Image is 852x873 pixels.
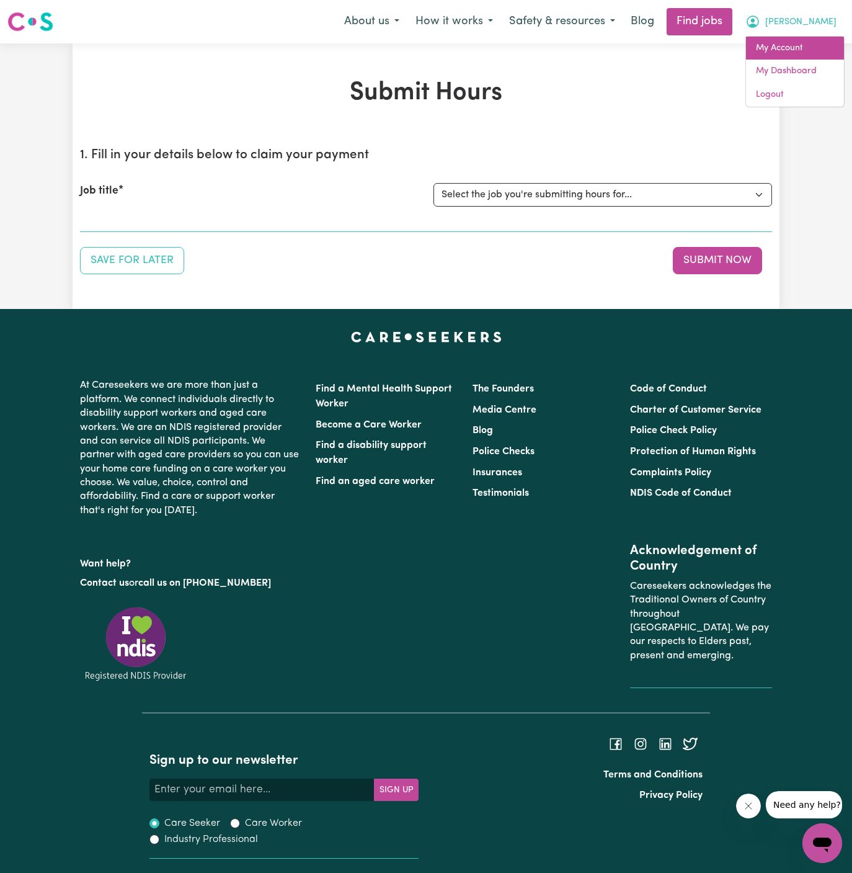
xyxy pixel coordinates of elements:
[80,148,772,163] h2: 1. Fill in your details below to claim your payment
[336,9,407,35] button: About us
[473,405,536,415] a: Media Centre
[473,384,534,394] a: The Founders
[746,83,844,107] a: Logout
[351,331,502,341] a: Careseekers home page
[630,426,717,436] a: Police Check Policy
[374,779,419,801] button: Subscribe
[473,447,535,457] a: Police Checks
[603,770,703,780] a: Terms and Conditions
[736,794,761,818] iframe: Close message
[630,488,732,498] a: NDIS Code of Conduct
[80,247,184,274] button: Save your job report
[630,544,772,575] h2: Acknowledgement of Country
[630,447,756,457] a: Protection of Human Rights
[623,8,662,35] a: Blog
[667,8,732,35] a: Find jobs
[316,384,452,409] a: Find a Mental Health Support Worker
[765,16,836,29] span: [PERSON_NAME]
[80,183,118,199] label: Job title
[673,247,762,274] button: Submit your job report
[766,791,842,818] iframe: Message from company
[745,36,845,107] div: My Account
[80,578,129,588] a: Contact us
[473,426,493,436] a: Blog
[80,571,301,595] p: or
[802,823,842,863] iframe: Button to launch messaging window
[633,739,648,749] a: Follow Careseekers on Instagram
[639,790,703,800] a: Privacy Policy
[7,11,53,33] img: Careseekers logo
[149,753,419,769] h2: Sign up to our newsletter
[316,441,427,465] a: Find a disability support worker
[737,9,845,35] button: My Account
[164,832,258,847] label: Industry Professional
[746,60,844,83] a: My Dashboard
[630,575,772,668] p: Careseekers acknowledges the Traditional Owners of Country throughout [GEOGRAPHIC_DATA]. We pay o...
[473,468,522,478] a: Insurances
[80,374,301,522] p: At Careseekers we are more than just a platform. We connect individuals directly to disability su...
[316,477,435,486] a: Find an aged care worker
[407,9,501,35] button: How it works
[164,816,220,831] label: Care Seeker
[80,605,192,683] img: Registered NDIS provider
[630,468,711,478] a: Complaints Policy
[746,37,844,60] a: My Account
[473,488,529,498] a: Testimonials
[316,420,422,430] a: Become a Care Worker
[501,9,623,35] button: Safety & resources
[630,384,707,394] a: Code of Conduct
[7,7,53,36] a: Careseekers logo
[138,578,271,588] a: call us on [PHONE_NUMBER]
[630,405,761,415] a: Charter of Customer Service
[80,552,301,571] p: Want help?
[658,739,673,749] a: Follow Careseekers on LinkedIn
[683,739,698,749] a: Follow Careseekers on Twitter
[608,739,623,749] a: Follow Careseekers on Facebook
[245,816,302,831] label: Care Worker
[80,78,772,108] h1: Submit Hours
[149,779,375,801] input: Enter your email here...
